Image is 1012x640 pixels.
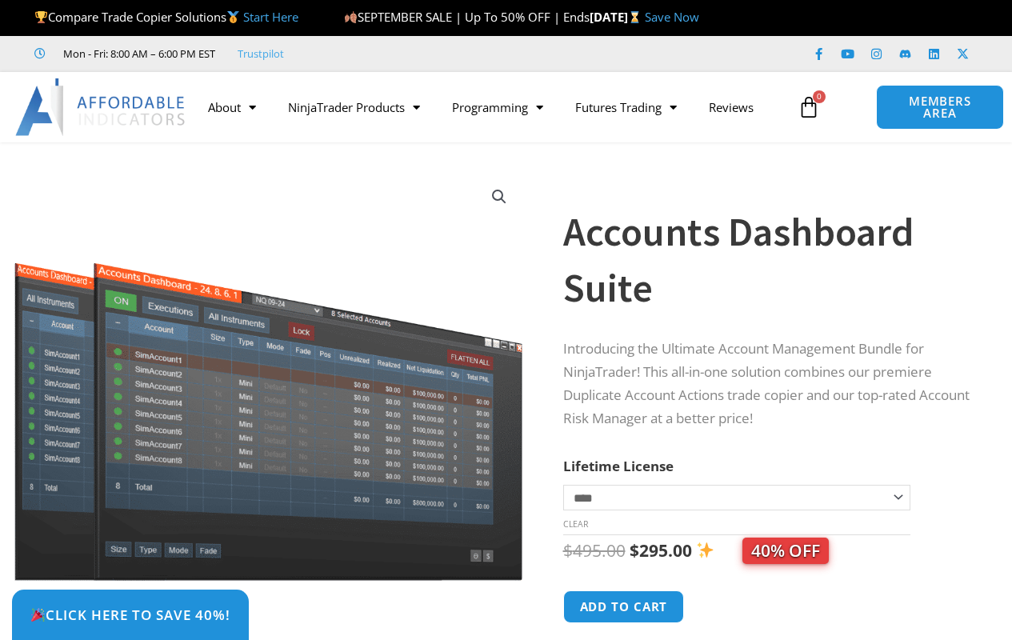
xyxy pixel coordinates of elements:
span: $ [563,539,573,562]
bdi: 295.00 [630,539,692,562]
a: About [192,89,272,126]
span: 0 [813,90,826,103]
a: Clear options [563,518,588,530]
p: Introducing the Ultimate Account Management Bundle for NinjaTrader! This all-in-one solution comb... [563,338,973,430]
label: Lifetime License [563,457,674,475]
img: 🍂 [345,11,357,23]
span: Compare Trade Copier Solutions [34,9,298,25]
a: 0 [774,84,844,130]
span: Click Here to save 40%! [30,608,230,622]
img: ⌛ [629,11,641,23]
a: Futures Trading [559,89,693,126]
img: Screenshot 2024-08-26 155710eeeee [12,170,526,581]
span: 40% OFF [742,538,829,564]
span: MEMBERS AREA [893,95,986,119]
img: 🏆 [35,11,47,23]
a: View full-screen image gallery [485,182,514,211]
bdi: 495.00 [563,539,626,562]
span: Mon - Fri: 8:00 AM – 6:00 PM EST [59,44,215,63]
nav: Menu [192,89,790,126]
span: SEPTEMBER SALE | Up To 50% OFF | Ends [344,9,590,25]
strong: [DATE] [590,9,645,25]
img: ✨ [697,542,714,558]
a: Reviews [693,89,770,126]
a: 🎉Click Here to save 40%! [12,590,249,640]
span: $ [630,539,639,562]
img: 🥇 [227,11,239,23]
a: Programming [436,89,559,126]
h1: Accounts Dashboard Suite [563,204,973,316]
img: LogoAI | Affordable Indicators – NinjaTrader [15,78,187,136]
a: Start Here [243,9,298,25]
a: Save Now [645,9,699,25]
a: Trustpilot [238,44,284,63]
a: NinjaTrader Products [272,89,436,126]
img: 🎉 [31,608,45,622]
a: MEMBERS AREA [876,85,1003,130]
